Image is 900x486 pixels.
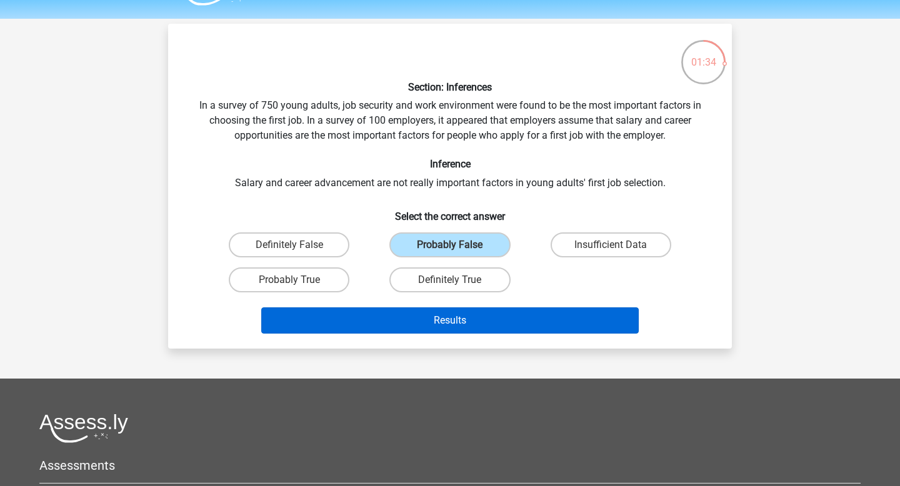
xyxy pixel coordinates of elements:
h6: Select the correct answer [188,201,712,222]
label: Probably True [229,267,349,292]
img: Assessly logo [39,414,128,443]
label: Definitely True [389,267,510,292]
button: Results [261,307,639,334]
h5: Assessments [39,458,861,473]
div: 01:34 [680,39,727,70]
h6: Section: Inferences [188,81,712,93]
h6: Inference [188,158,712,170]
label: Definitely False [229,232,349,257]
label: Probably False [389,232,510,257]
div: In a survey of 750 young adults, job security and work environment were found to be the most impo... [173,34,727,339]
label: Insufficient Data [551,232,671,257]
